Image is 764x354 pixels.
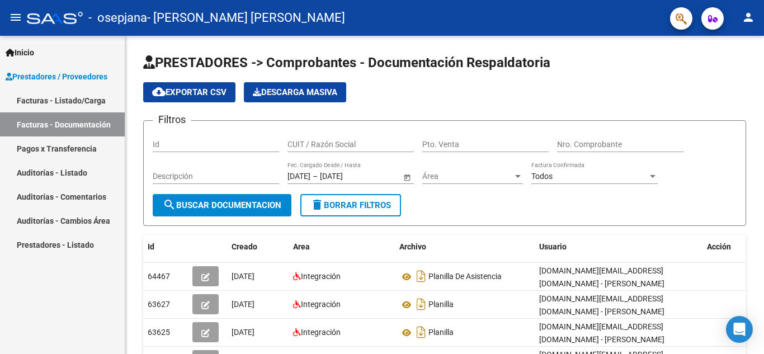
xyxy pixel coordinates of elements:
[163,198,176,211] mat-icon: search
[232,272,254,281] span: [DATE]
[9,11,22,24] mat-icon: menu
[414,267,428,285] i: Descargar documento
[395,235,535,259] datatable-header-cell: Archivo
[153,112,191,128] h3: Filtros
[232,242,257,251] span: Creado
[244,82,346,102] app-download-masive: Descarga masiva de comprobantes (adjuntos)
[310,200,391,210] span: Borrar Filtros
[153,194,291,216] button: Buscar Documentacion
[143,55,550,70] span: PRESTADORES -> Comprobantes - Documentación Respaldatoria
[310,198,324,211] mat-icon: delete
[742,11,755,24] mat-icon: person
[6,46,34,59] span: Inicio
[143,235,188,259] datatable-header-cell: Id
[531,172,553,181] span: Todos
[535,235,702,259] datatable-header-cell: Usuario
[428,272,502,281] span: Planilla De Asistencia
[152,87,227,97] span: Exportar CSV
[152,85,166,98] mat-icon: cloud_download
[148,272,170,281] span: 64467
[301,300,341,309] span: Integración
[414,295,428,313] i: Descargar documento
[6,70,107,83] span: Prestadores / Proveedores
[702,235,758,259] datatable-header-cell: Acción
[88,6,147,30] span: - osepjana
[232,300,254,309] span: [DATE]
[539,322,664,344] span: [DOMAIN_NAME][EMAIL_ADDRESS][DOMAIN_NAME] - [PERSON_NAME]
[399,242,426,251] span: Archivo
[293,242,310,251] span: Area
[244,82,346,102] button: Descarga Masiva
[428,300,454,309] span: Planilla
[401,171,413,183] button: Open calendar
[726,316,753,343] div: Open Intercom Messenger
[428,328,454,337] span: Planilla
[232,328,254,337] span: [DATE]
[253,87,337,97] span: Descarga Masiva
[289,235,395,259] datatable-header-cell: Area
[414,323,428,341] i: Descargar documento
[147,6,345,30] span: - [PERSON_NAME] [PERSON_NAME]
[287,172,310,181] input: Fecha inicio
[539,266,664,288] span: [DOMAIN_NAME][EMAIL_ADDRESS][DOMAIN_NAME] - [PERSON_NAME]
[313,172,318,181] span: –
[148,328,170,337] span: 63625
[227,235,289,259] datatable-header-cell: Creado
[143,82,235,102] button: Exportar CSV
[148,242,154,251] span: Id
[320,172,375,181] input: Fecha fin
[301,328,341,337] span: Integración
[300,194,401,216] button: Borrar Filtros
[163,200,281,210] span: Buscar Documentacion
[422,172,513,181] span: Área
[148,300,170,309] span: 63627
[707,242,731,251] span: Acción
[539,294,664,316] span: [DOMAIN_NAME][EMAIL_ADDRESS][DOMAIN_NAME] - [PERSON_NAME]
[301,272,341,281] span: Integración
[539,242,567,251] span: Usuario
